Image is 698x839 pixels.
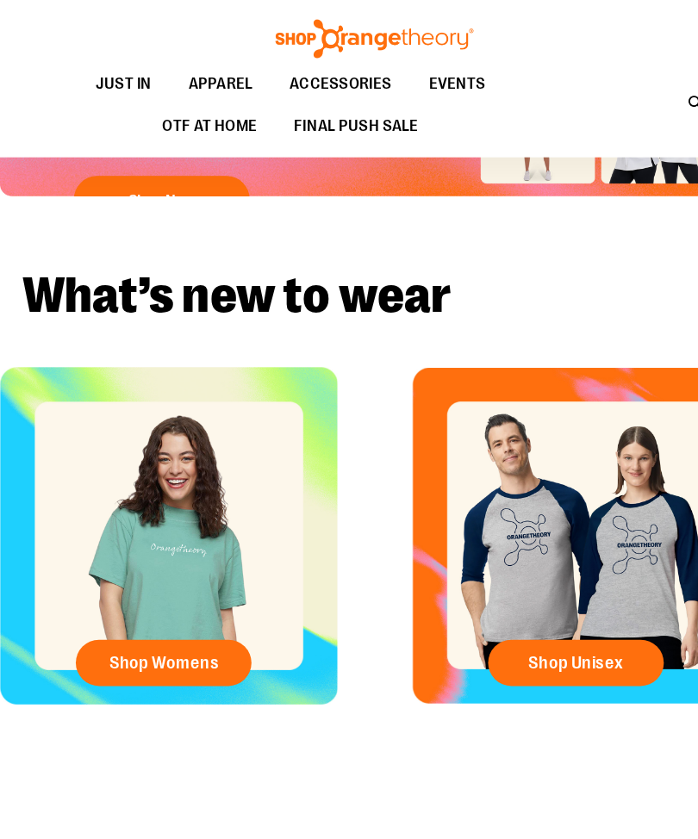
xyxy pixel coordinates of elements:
[89,59,141,97] span: JUST IN
[159,59,253,98] a: APPAREL
[102,608,204,627] span: Shop Womens
[152,98,240,137] span: OTF AT HOME
[400,59,452,97] span: EVENTS
[21,252,677,299] h2: What’s new to wear
[134,98,258,138] a: OTF AT HOME
[254,18,444,54] img: Shop Orangetheory
[257,98,408,138] a: FINAL PUSH SALE
[176,59,236,97] span: APPAREL
[72,59,159,98] a: JUST IN
[252,59,383,98] a: ACCESSORIES
[270,59,365,97] span: ACCESSORIES
[69,165,233,208] button: Shop Now
[71,596,234,639] a: Shop Womens
[493,608,582,627] span: Shop Unisex
[383,59,470,98] a: EVENTS
[455,596,619,639] a: Shop Unisex
[274,98,390,137] span: FINAL PUSH SALE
